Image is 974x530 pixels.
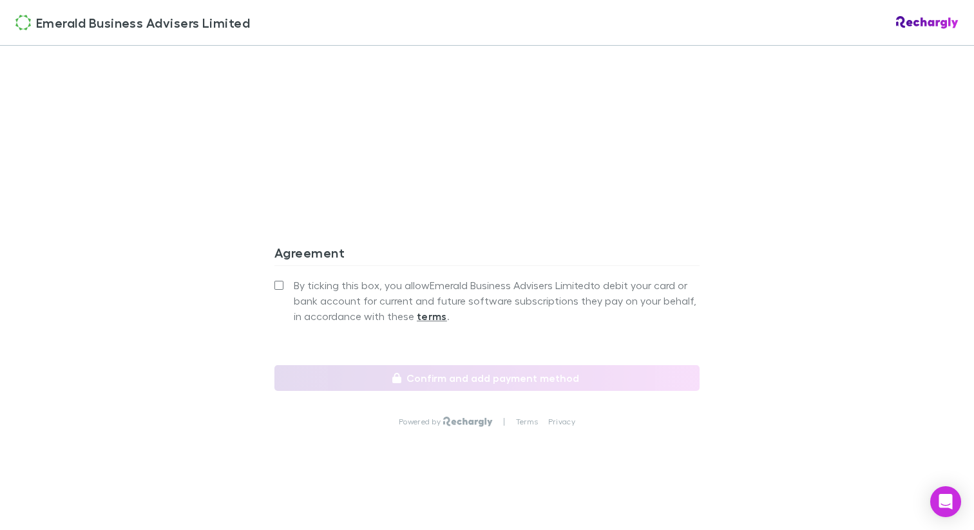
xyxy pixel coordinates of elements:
[443,417,493,427] img: Rechargly Logo
[896,16,959,29] img: Rechargly Logo
[399,417,443,427] p: Powered by
[516,417,538,427] a: Terms
[548,417,575,427] a: Privacy
[274,365,700,391] button: Confirm and add payment method
[503,417,505,427] p: |
[36,13,250,32] span: Emerald Business Advisers Limited
[274,245,700,265] h3: Agreement
[294,278,700,324] span: By ticking this box, you allow Emerald Business Advisers Limited to debit your card or bank accou...
[15,15,31,30] img: Emerald Business Advisers Limited's Logo
[417,310,447,323] strong: terms
[930,486,961,517] div: Open Intercom Messenger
